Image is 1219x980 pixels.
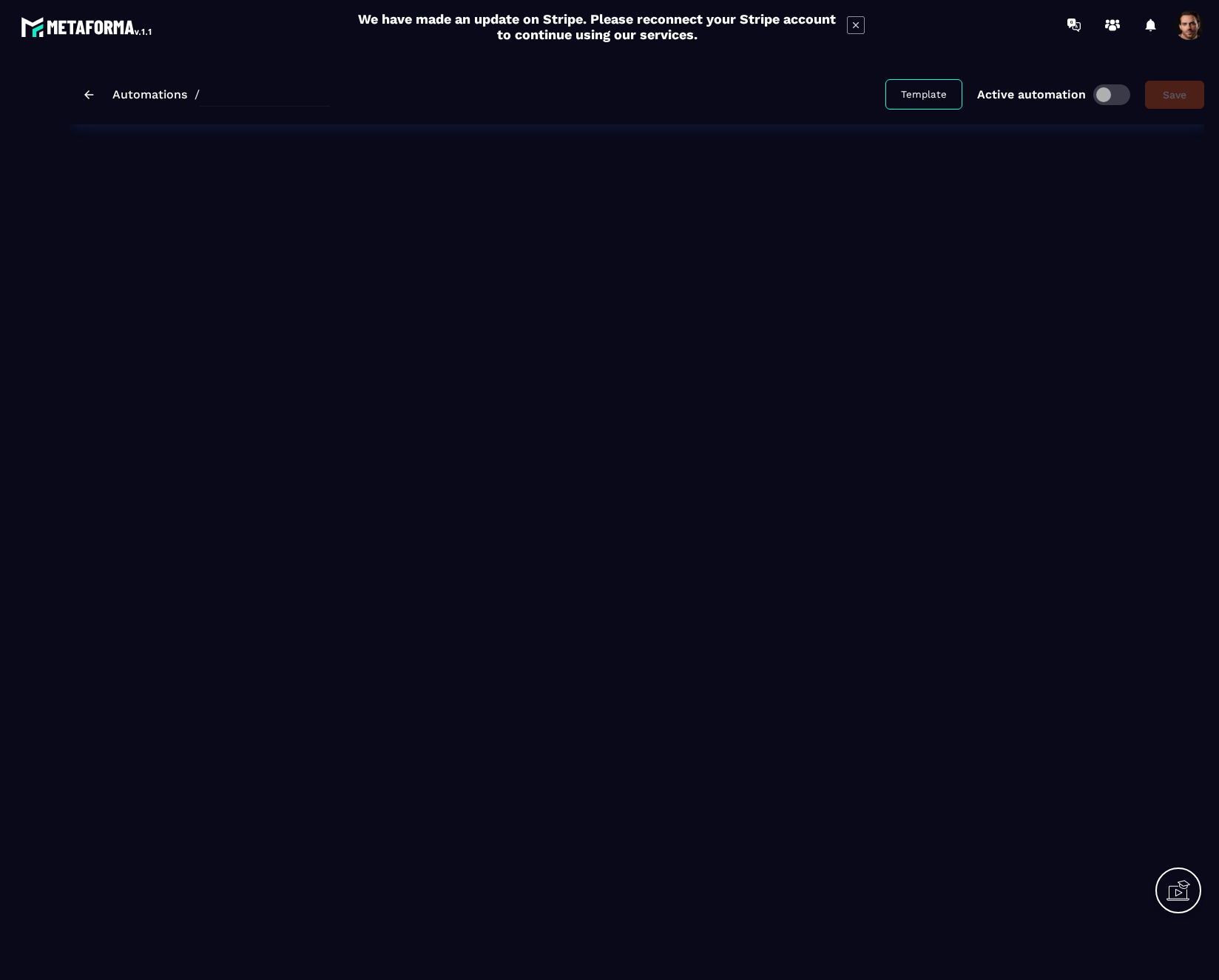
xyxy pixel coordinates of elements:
[21,13,154,40] img: logo
[885,79,962,110] button: Template
[977,87,1086,101] p: Active automation
[84,90,94,99] img: arrow
[195,87,200,101] span: /
[112,87,187,101] a: Automations
[354,11,840,42] h2: We have made an update on Stripe. Please reconnect your Stripe account to continue using our serv...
